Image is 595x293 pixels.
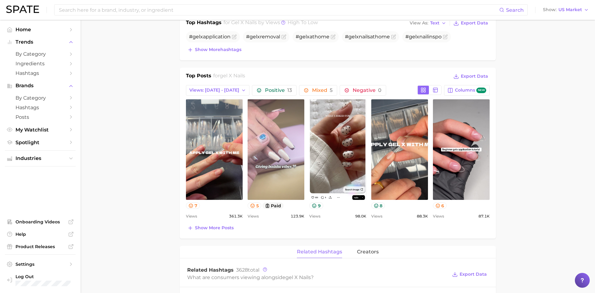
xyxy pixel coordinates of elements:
span: Views [309,213,320,220]
span: 3628 [236,267,248,273]
button: View AsText [408,19,448,27]
span: Search [506,7,524,13]
span: 13 [287,87,292,93]
a: Onboarding Videos [5,217,76,226]
span: Views [248,213,259,220]
button: Export Data [452,19,490,28]
span: nails [359,34,370,40]
span: x [416,34,419,40]
span: Trends [15,39,65,45]
h2: for by Views [223,19,318,28]
span: gel [249,34,257,40]
a: Hashtags [5,103,76,112]
a: Product Releases [5,242,76,251]
span: by Category [15,95,65,101]
span: Export Data [460,272,487,277]
button: Flag as miscategorized or irrelevant [281,34,286,39]
span: Show more hashtags [195,47,241,52]
button: Show morehashtags [186,45,243,54]
span: gel [192,34,200,40]
span: Views [186,213,197,220]
button: Trends [5,37,76,47]
span: 5 [330,87,333,93]
span: Show more posts [195,225,234,231]
span: Posts [15,114,65,120]
input: Search here for a brand, industry, or ingredient [58,5,499,15]
button: Views: [DATE] - [DATE] [186,85,249,96]
h2: for [213,72,245,81]
span: 87.1k [478,213,490,220]
button: 6 [433,202,447,209]
h1: Top Hashtags [186,19,222,28]
a: Log out. Currently logged in with e-mail m-usarzewicz@aiibeauty.com. [5,272,76,288]
button: 8 [371,202,385,209]
span: US Market [558,8,582,11]
span: related hashtags [297,249,342,255]
a: by Category [5,93,76,103]
span: Columns [455,88,486,93]
span: 88.3k [417,213,428,220]
span: Help [15,231,65,237]
span: Views [433,213,444,220]
a: Home [5,25,76,34]
span: Related Hashtags [187,267,234,273]
span: Settings [15,261,65,267]
button: Columnsnew [444,85,490,96]
span: x [257,34,260,40]
span: Spotlight [15,140,65,145]
span: Product Releases [15,244,65,249]
span: high to low [288,19,318,25]
span: x [307,34,310,40]
a: Spotlight [5,138,76,147]
button: Export Data [451,270,488,279]
span: # removal [246,34,280,40]
span: Show [543,8,557,11]
button: 7 [186,202,200,209]
span: Hashtags [15,105,65,110]
span: Brands [15,83,65,88]
button: Export Data [452,72,490,81]
button: Flag as miscategorized or irrelevant [331,34,336,39]
span: Views: [DATE] - [DATE] [189,88,239,93]
span: Export Data [461,74,488,79]
span: Positive [265,88,292,93]
a: Posts [5,112,76,122]
a: by Category [5,49,76,59]
a: My Watchlist [5,125,76,135]
a: Ingredients [5,59,76,68]
span: 123.9k [291,213,304,220]
img: SPATE [6,6,39,13]
button: 5 [248,202,261,209]
h1: Top Posts [186,72,211,81]
span: # athome [345,34,390,40]
span: gel [409,34,416,40]
span: 0 [378,87,381,93]
button: paid [262,202,284,209]
span: 361.3k [229,213,243,220]
span: # nailinspo [405,34,442,40]
span: Home [15,27,65,32]
span: Export Data [461,20,488,26]
span: gel [348,34,356,40]
span: Mixed [312,88,333,93]
button: Flag as miscategorized or irrelevant [232,34,237,39]
button: Industries [5,154,76,163]
span: Industries [15,156,65,161]
span: total [236,267,259,273]
button: Flag as miscategorized or irrelevant [443,34,448,39]
span: gel x nails [285,274,311,280]
span: View As [410,21,428,25]
span: gel x nails [231,19,257,25]
a: Help [5,230,76,239]
button: Flag as miscategorized or irrelevant [391,34,396,39]
span: Onboarding Videos [15,219,65,225]
span: Log Out [15,274,80,279]
span: new [476,88,486,93]
span: 98.0k [355,213,366,220]
a: Hashtags [5,68,76,78]
button: 9 [309,202,323,209]
span: x [200,34,203,40]
span: x [356,34,359,40]
a: Settings [5,260,76,269]
span: My Watchlist [15,127,65,133]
